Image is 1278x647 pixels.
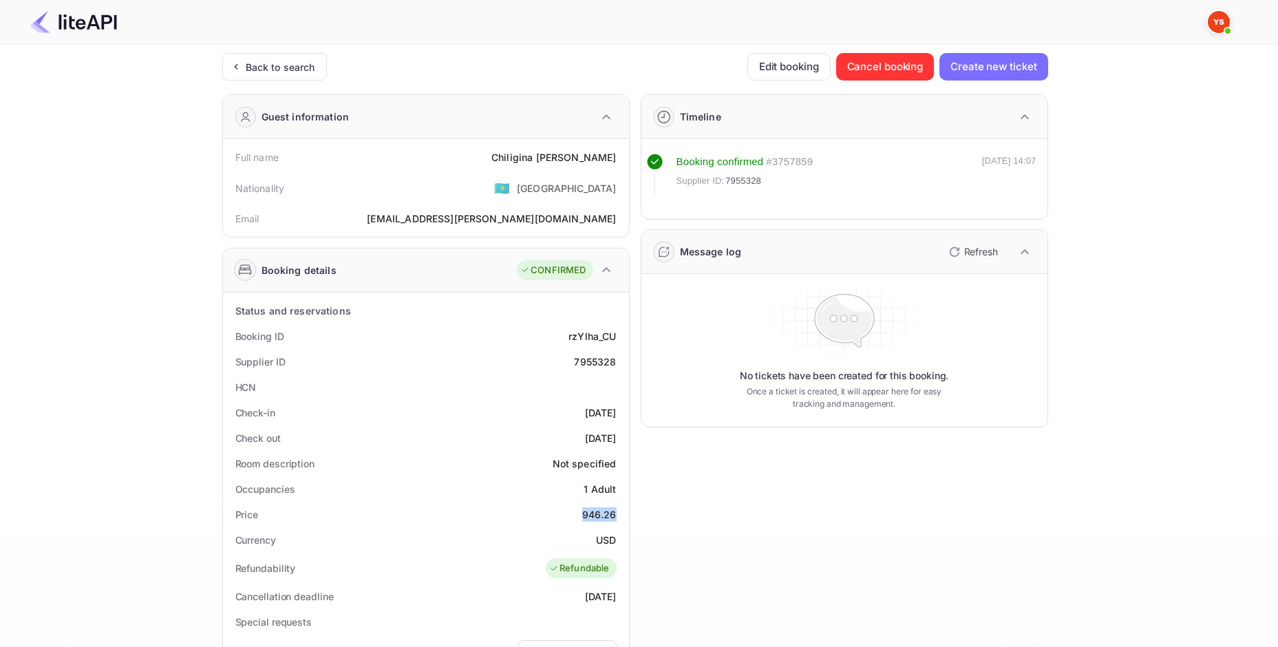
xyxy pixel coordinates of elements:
[939,53,1047,81] button: Create new ticket
[491,150,616,165] div: Chiligina [PERSON_NAME]
[517,181,617,195] div: [GEOGRAPHIC_DATA]
[585,589,617,604] div: [DATE]
[235,181,285,195] div: Nationality
[941,241,1003,263] button: Refresh
[235,482,295,496] div: Occupancies
[235,561,296,575] div: Refundability
[677,154,764,170] div: Booking confirmed
[725,174,761,188] span: 7955328
[568,329,616,343] div: rzYlha_CU
[766,154,813,170] div: # 3757859
[494,176,510,200] span: United States
[235,211,259,226] div: Email
[1208,11,1230,33] img: Yandex Support
[235,304,351,318] div: Status and reservations
[680,109,721,124] div: Timeline
[964,244,998,259] p: Refresh
[574,354,616,369] div: 7955328
[235,150,279,165] div: Full name
[585,405,617,420] div: [DATE]
[585,431,617,445] div: [DATE]
[596,533,616,547] div: USD
[235,456,315,471] div: Room description
[235,380,257,394] div: HCN
[367,211,616,226] div: [EMAIL_ADDRESS][PERSON_NAME][DOMAIN_NAME]
[680,244,742,259] div: Message log
[235,615,312,629] div: Special requests
[549,562,610,575] div: Refundable
[262,263,337,277] div: Booking details
[246,60,315,74] div: Back to search
[235,589,334,604] div: Cancellation deadline
[584,482,616,496] div: 1 Adult
[736,385,953,410] p: Once a ticket is created, it will appear here for easy tracking and management.
[235,329,284,343] div: Booking ID
[235,354,286,369] div: Supplier ID
[235,431,281,445] div: Check out
[982,154,1036,194] div: [DATE] 14:07
[747,53,831,81] button: Edit booking
[235,507,259,522] div: Price
[520,264,586,277] div: CONFIRMED
[582,507,617,522] div: 946.26
[553,456,617,471] div: Not specified
[677,174,725,188] span: Supplier ID:
[30,11,117,33] img: LiteAPI Logo
[235,405,275,420] div: Check-in
[836,53,935,81] button: Cancel booking
[235,533,276,547] div: Currency
[262,109,350,124] div: Guest information
[740,369,949,383] p: No tickets have been created for this booking.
